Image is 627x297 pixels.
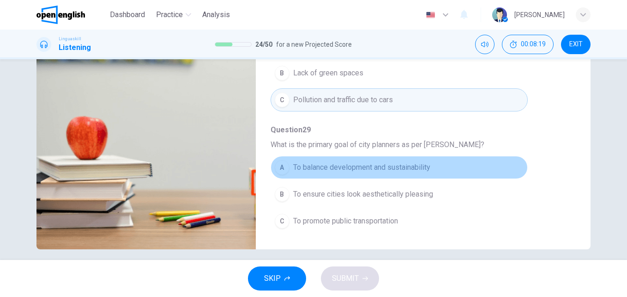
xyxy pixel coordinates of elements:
[276,39,352,50] span: for a new Projected Score
[293,68,363,79] span: Lack of green spaces
[59,42,91,53] h1: Listening
[36,24,256,249] img: Listen to Maria, a city planner, discussing urban development.
[106,6,149,23] button: Dashboard
[248,266,306,291] button: SKIP
[271,124,561,136] span: Question 29
[293,216,398,227] span: To promote public transportation
[514,9,565,20] div: [PERSON_NAME]
[521,41,546,48] span: 00:08:19
[271,139,561,150] span: What is the primary goal of city planners as per [PERSON_NAME]?
[275,187,289,202] div: B
[275,160,289,175] div: A
[502,35,554,54] div: Hide
[425,12,436,19] img: en
[271,88,528,111] button: CPollution and traffic due to cars
[275,214,289,229] div: C
[199,6,234,23] button: Analysis
[492,7,507,22] img: Profile picture
[36,6,106,24] a: OpenEnglish logo
[271,183,528,206] button: BTo ensure cities look aesthetically pleasing
[475,35,494,54] div: Mute
[152,6,195,23] button: Practice
[255,39,272,50] span: 24 / 50
[293,94,393,105] span: Pollution and traffic due to cars
[293,162,430,173] span: To balance development and sustainability
[264,272,281,285] span: SKIP
[202,9,230,20] span: Analysis
[275,93,289,107] div: C
[156,9,183,20] span: Practice
[59,36,81,42] span: Linguaskill
[502,35,554,54] button: 00:08:19
[110,9,145,20] span: Dashboard
[36,6,85,24] img: OpenEnglish logo
[271,156,528,179] button: ATo balance development and sustainability
[293,189,433,200] span: To ensure cities look aesthetically pleasing
[561,35,591,54] button: EXIT
[271,62,528,85] button: BLack of green spaces
[275,66,289,80] div: B
[569,41,583,48] span: EXIT
[271,210,528,233] button: CTo promote public transportation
